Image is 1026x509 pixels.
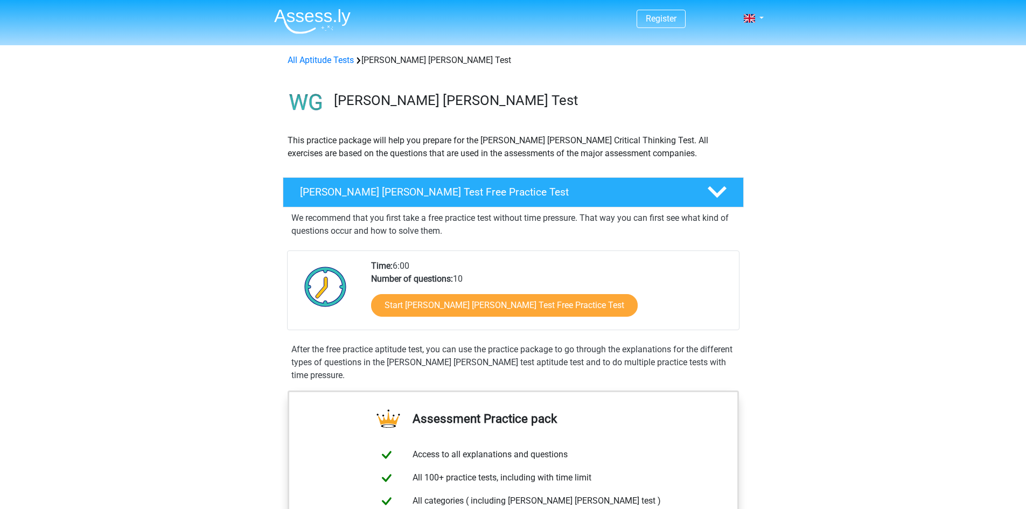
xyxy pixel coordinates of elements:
[298,260,353,313] img: Clock
[283,54,743,67] div: [PERSON_NAME] [PERSON_NAME] Test
[288,55,354,65] a: All Aptitude Tests
[300,186,690,198] h4: [PERSON_NAME] [PERSON_NAME] Test Free Practice Test
[646,13,676,24] a: Register
[363,260,738,330] div: 6:00 10
[288,134,739,160] p: This practice package will help you prepare for the [PERSON_NAME] [PERSON_NAME] Critical Thinking...
[371,274,453,284] b: Number of questions:
[283,80,329,125] img: watson glaser test
[291,212,735,238] p: We recommend that you first take a free practice test without time pressure. That way you can fir...
[371,294,638,317] a: Start [PERSON_NAME] [PERSON_NAME] Test Free Practice Test
[334,92,735,109] h3: [PERSON_NAME] [PERSON_NAME] Test
[371,261,393,271] b: Time:
[274,9,351,34] img: Assessly
[278,177,748,207] a: [PERSON_NAME] [PERSON_NAME] Test Free Practice Test
[287,343,739,382] div: After the free practice aptitude test, you can use the practice package to go through the explana...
